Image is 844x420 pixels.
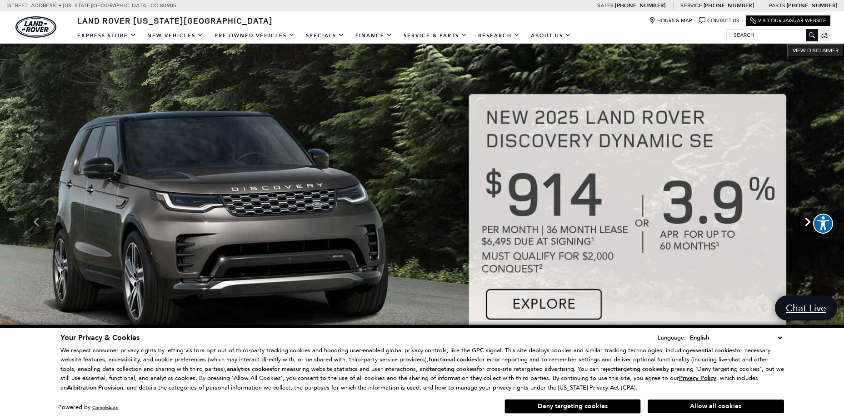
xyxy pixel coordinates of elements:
a: EXPRESS STORE [72,28,142,44]
strong: essential cookies [689,346,735,355]
span: Sales [597,2,614,9]
span: Chat Live [781,302,831,314]
span: Service [680,2,702,9]
span: Your Privacy & Cookies [60,333,140,343]
button: Deny targeting cookies [504,399,641,414]
a: Visit Our Jaguar Website [750,17,826,24]
a: Contact Us [699,17,739,24]
img: Land Rover [15,16,56,38]
a: ComplyAuto [92,405,119,410]
p: We respect consumer privacy rights by letting visitors opt out of third-party tracking cookies an... [60,346,784,393]
strong: targeting cookies [615,365,663,373]
strong: analytics cookies [227,365,272,373]
a: Research [473,28,525,44]
a: Chat Live [775,295,837,320]
strong: targeting cookies [429,365,477,373]
span: Land Rover [US_STATE][GEOGRAPHIC_DATA] [77,15,273,26]
div: Next [799,208,817,235]
strong: functional cookies [429,355,477,364]
a: [PHONE_NUMBER] [787,2,837,9]
select: Language Select [688,333,784,343]
a: Pre-Owned Vehicles [209,28,300,44]
input: Search [727,30,818,40]
a: [PHONE_NUMBER] [615,2,665,9]
button: VIEW DISCLAIMER [787,44,844,57]
nav: Main Navigation [72,28,577,44]
strong: Arbitration Provision [67,384,123,392]
a: [PHONE_NUMBER] [704,2,754,9]
div: Powered by [58,405,119,410]
a: About Us [525,28,577,44]
a: Finance [350,28,398,44]
button: Explore your accessibility options [813,214,833,234]
button: Allow all cookies [648,400,784,413]
div: Previous [27,208,45,235]
a: [STREET_ADDRESS] • [US_STATE][GEOGRAPHIC_DATA], CO 80905 [7,2,176,9]
span: VIEW DISCLAIMER [793,47,839,54]
a: Hours & Map [649,17,692,24]
u: Privacy Policy [679,374,716,382]
a: land-rover [15,16,56,38]
div: Language: [658,335,686,340]
aside: Accessibility Help Desk [813,214,833,235]
a: Land Rover [US_STATE][GEOGRAPHIC_DATA] [72,15,278,26]
a: New Vehicles [142,28,209,44]
a: Service & Parts [398,28,473,44]
a: Specials [300,28,350,44]
span: Parts [769,2,785,9]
